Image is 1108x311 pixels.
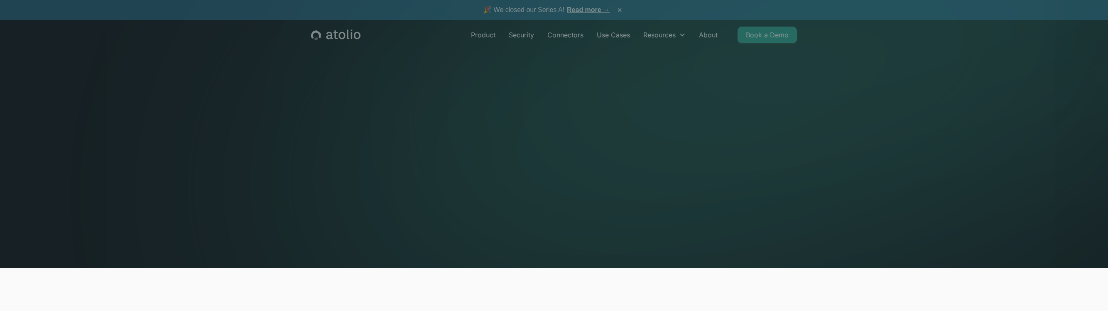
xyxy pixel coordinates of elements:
a: home [311,29,360,40]
a: Connectors [541,27,590,43]
a: Product [464,27,502,43]
div: Resources [643,30,676,40]
div: Resources [637,27,692,43]
a: Book a Demo [738,27,797,43]
a: Read more → [567,6,610,13]
span: 🎉 We closed our Series A! [483,5,610,15]
a: Security [502,27,541,43]
button: × [615,5,625,15]
a: Use Cases [590,27,637,43]
a: About [692,27,724,43]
